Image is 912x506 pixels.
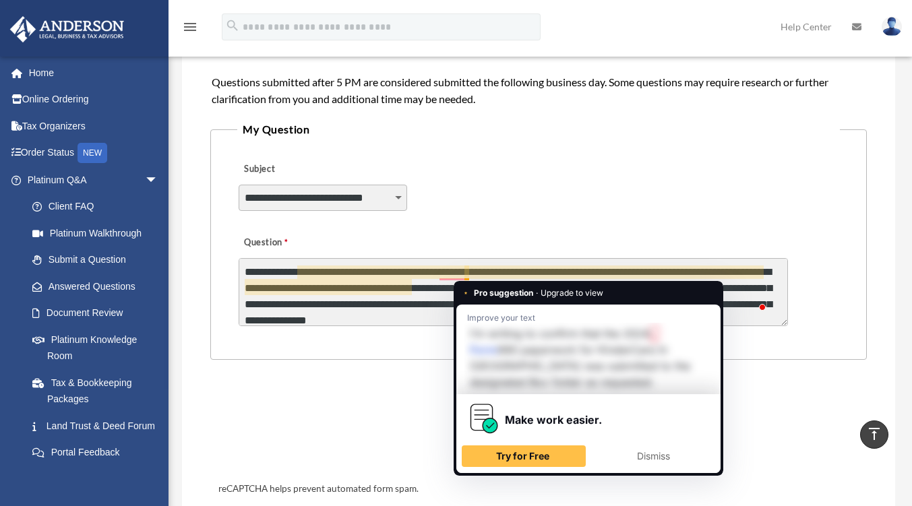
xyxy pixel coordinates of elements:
a: Portal Feedback [19,439,179,466]
i: search [225,18,240,33]
div: reCAPTCHA helps prevent automated form spam. [213,481,863,497]
a: Platinum Q&Aarrow_drop_down [9,166,179,193]
a: Document Review [19,300,179,327]
a: Platinum Knowledge Room [19,326,179,369]
a: Submit a Question [19,247,172,274]
img: Anderson Advisors Platinum Portal [6,16,128,42]
i: menu [182,19,198,35]
a: Platinum Walkthrough [19,220,179,247]
iframe: reCAPTCHA [214,402,419,454]
a: menu [182,24,198,35]
textarea: To enrich screen reader interactions, please activate Accessibility in Grammarly extension settings [239,258,788,326]
img: User Pic [882,17,902,36]
a: Online Ordering [9,86,179,113]
label: Subject [239,160,367,179]
i: vertical_align_top [866,426,882,442]
a: vertical_align_top [860,420,888,449]
a: Order StatusNEW [9,139,179,167]
a: Home [9,59,179,86]
span: arrow_drop_down [145,166,172,194]
a: Tax & Bookkeeping Packages [19,369,179,412]
a: Client FAQ [19,193,179,220]
a: Tax Organizers [9,113,179,139]
a: Land Trust & Deed Forum [19,412,179,439]
div: NEW [78,143,107,163]
a: Answered Questions [19,273,179,300]
label: Question [239,233,343,252]
legend: My Question [237,120,840,139]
